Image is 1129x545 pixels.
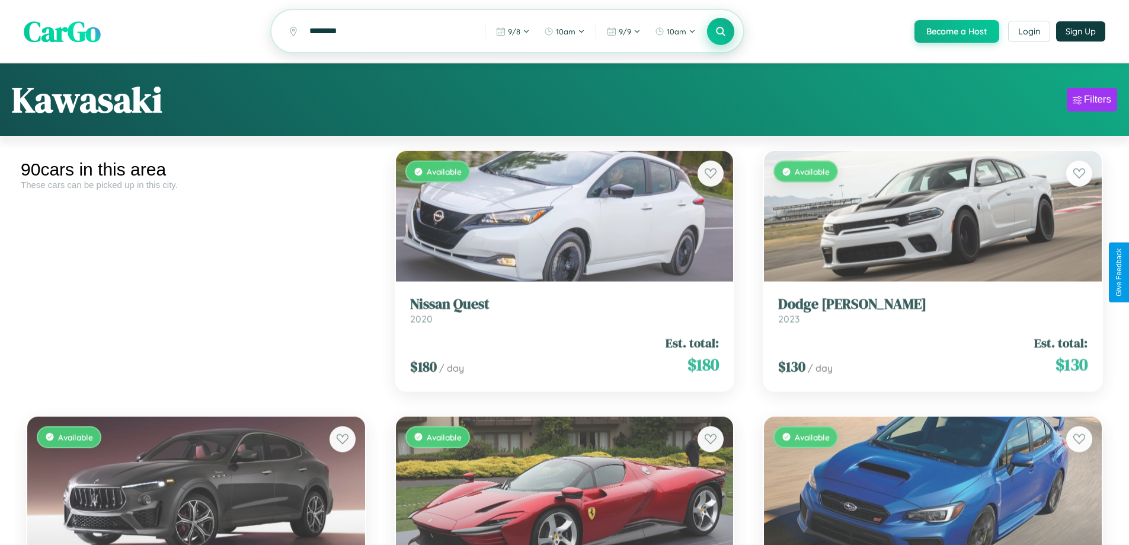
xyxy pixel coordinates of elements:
[410,294,719,323] a: Nissan Quest2020
[666,332,719,349] span: Est. total:
[439,360,464,372] span: / day
[778,294,1088,311] h3: Dodge [PERSON_NAME]
[795,164,830,174] span: Available
[778,311,799,323] span: 2023
[24,12,101,51] span: CarGo
[490,22,536,41] button: 9/8
[58,430,93,440] span: Available
[1056,350,1088,374] span: $ 130
[687,350,719,374] span: $ 180
[914,20,999,43] button: Become a Host
[21,180,372,190] div: These cars can be picked up in this city.
[1008,21,1050,42] button: Login
[556,27,575,36] span: 10am
[619,27,631,36] span: 9 / 9
[667,27,686,36] span: 10am
[427,164,462,174] span: Available
[410,294,719,311] h3: Nissan Quest
[1115,248,1123,297] div: Give Feedback
[1067,88,1117,111] button: Filters
[508,27,520,36] span: 9 / 8
[795,430,830,440] span: Available
[21,160,372,180] div: 90 cars in this area
[12,75,162,124] h1: Kawasaki
[808,360,833,372] span: / day
[778,294,1088,323] a: Dodge [PERSON_NAME]2023
[1034,332,1088,349] span: Est. total:
[1056,21,1105,42] button: Sign Up
[427,430,462,440] span: Available
[410,355,437,374] span: $ 180
[778,355,805,374] span: $ 130
[538,22,591,41] button: 10am
[601,22,647,41] button: 9/9
[410,311,433,323] span: 2020
[649,22,702,41] button: 10am
[1084,94,1111,106] div: Filters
